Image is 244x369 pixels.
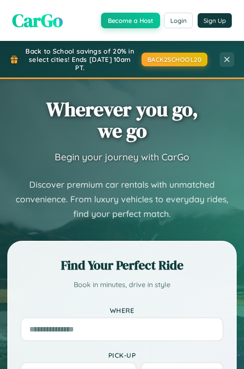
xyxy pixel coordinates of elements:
span: CarGo [12,7,63,33]
h1: Wherever you go, we go [46,98,198,141]
h3: Begin your journey with CarGo [55,151,189,163]
button: Login [164,13,193,28]
p: Book in minutes, drive in style [20,279,224,291]
h2: Find Your Perfect Ride [20,256,224,274]
span: Back to School savings of 20% in select cities! Ends [DATE] 10am PT. [23,47,137,72]
p: Discover premium car rentals with unmatched convenience. From luxury vehicles to everyday rides, ... [7,177,237,221]
button: Sign Up [198,13,232,28]
button: Become a Host [101,13,160,28]
label: Where [20,306,224,314]
button: BACK2SCHOOL20 [142,53,208,66]
label: Pick-up [20,351,224,359]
